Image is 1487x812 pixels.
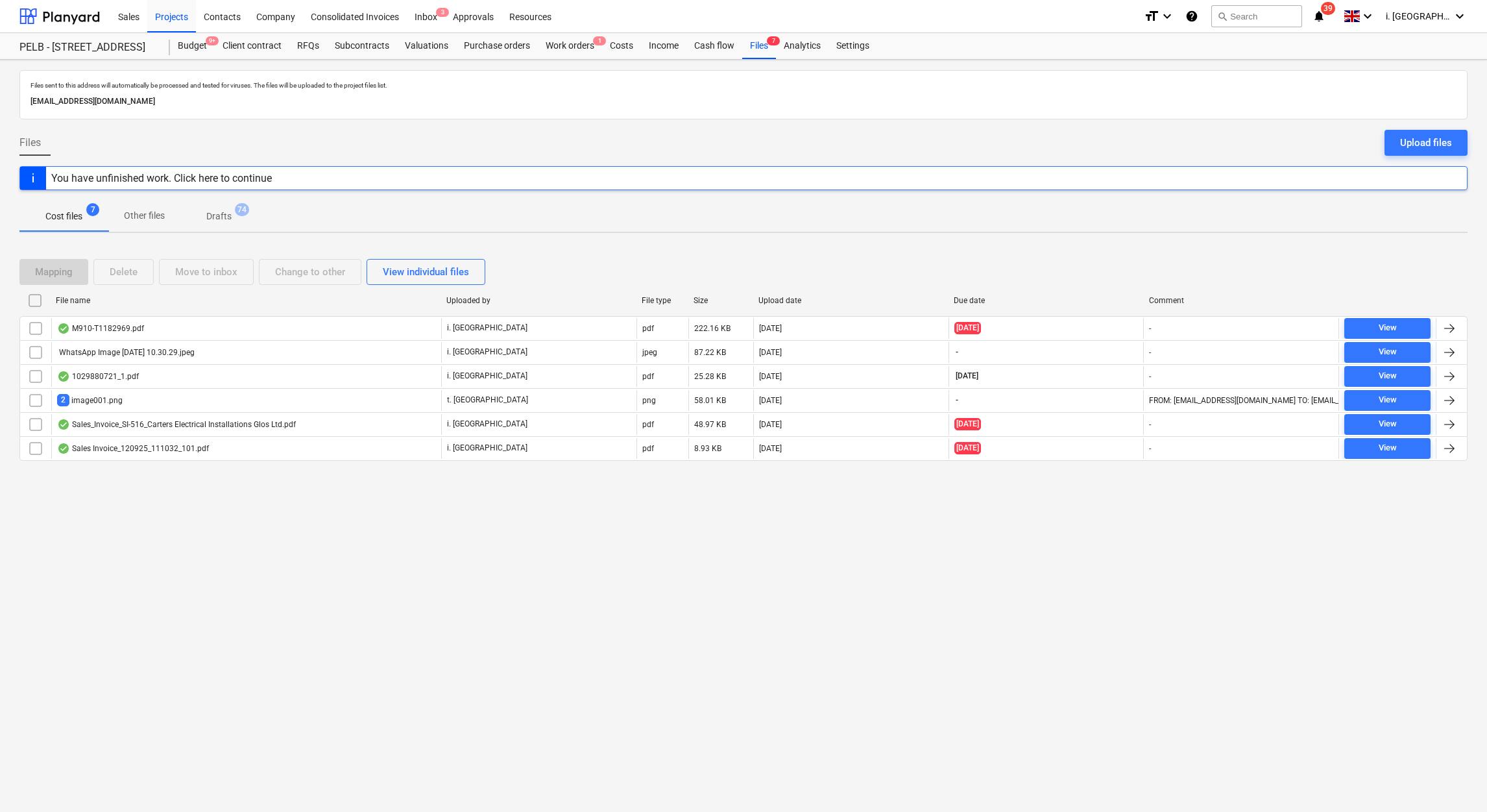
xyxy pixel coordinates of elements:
[538,33,602,59] div: Work orders
[1379,417,1397,432] div: View
[1379,321,1397,336] div: View
[124,209,165,223] p: Other files
[602,33,641,59] a: Costs
[1360,8,1375,24] i: keyboard_arrow_down
[694,444,721,453] div: 8.93 KB
[57,394,123,406] div: image001.png
[57,394,69,406] span: 2
[1344,438,1431,459] button: View
[759,348,782,357] div: [DATE]
[57,371,139,382] div: 1029880721_1.pdf
[642,296,683,305] div: File type
[86,203,99,216] span: 7
[1149,420,1151,429] div: -
[206,210,232,223] p: Drafts
[954,371,980,382] span: [DATE]
[694,396,726,405] div: 58.01 KB
[30,81,1457,90] p: Files sent to this address will automatically be processed and tested for viruses. The files will...
[447,443,527,454] p: i. [GEOGRAPHIC_DATA]
[1379,393,1397,408] div: View
[538,33,602,59] a: Work orders1
[1344,342,1431,363] button: View
[767,36,780,45] span: 7
[447,395,528,406] p: t. [GEOGRAPHIC_DATA]
[1344,318,1431,339] button: View
[57,323,70,334] div: OCR finished
[367,259,485,285] button: View individual files
[1379,345,1397,360] div: View
[30,95,1457,108] p: [EMAIL_ADDRESS][DOMAIN_NAME]
[759,396,782,405] div: [DATE]
[57,348,195,357] div: WhatsApp Image [DATE] 10.30.29.jpeg
[641,33,686,59] a: Income
[828,33,877,59] div: Settings
[759,324,782,333] div: [DATE]
[694,420,726,429] div: 48.97 KB
[1149,372,1151,381] div: -
[642,324,654,333] div: pdf
[694,296,748,305] div: Size
[57,419,70,430] div: OCR finished
[1400,134,1452,151] div: Upload files
[1149,296,1334,305] div: Comment
[742,33,776,59] a: Files7
[954,296,1139,305] div: Due date
[215,33,289,59] a: Client contract
[759,420,782,429] div: [DATE]
[759,372,782,381] div: [DATE]
[642,396,656,405] div: png
[170,33,215,59] div: Budget
[19,135,41,151] span: Files
[447,323,527,334] p: i. [GEOGRAPHIC_DATA]
[447,347,527,358] p: i. [GEOGRAPHIC_DATA]
[1217,11,1227,21] span: search
[758,296,943,305] div: Upload date
[327,33,397,59] a: Subcontracts
[954,442,981,454] span: [DATE]
[1452,8,1468,24] i: keyboard_arrow_down
[593,36,606,45] span: 1
[1144,8,1159,24] i: format_size
[1344,366,1431,387] button: View
[1384,130,1468,156] button: Upload files
[642,420,654,429] div: pdf
[57,371,70,382] div: OCR finished
[456,33,538,59] div: Purchase orders
[1149,324,1151,333] div: -
[759,444,782,453] div: [DATE]
[954,418,981,430] span: [DATE]
[1422,750,1487,812] iframe: Chat Widget
[1211,5,1302,27] button: Search
[1312,8,1325,24] i: notifications
[1386,11,1451,21] span: i. [GEOGRAPHIC_DATA]
[642,372,654,381] div: pdf
[436,8,449,17] span: 3
[954,347,960,358] span: -
[694,372,726,381] div: 25.28 KB
[686,33,742,59] a: Cash flow
[1344,414,1431,435] button: View
[57,419,296,430] div: Sales_Invoice_SI-516_Carters Electrical Installations Glos Ltd.pdf
[57,443,70,454] div: OCR finished
[1149,348,1151,357] div: -
[235,203,249,216] span: 74
[447,371,527,382] p: i. [GEOGRAPHIC_DATA]
[694,324,731,333] div: 222.16 KB
[1379,369,1397,384] div: View
[776,33,828,59] div: Analytics
[56,296,436,305] div: File name
[1149,444,1151,453] div: -
[289,33,327,59] a: RFQs
[57,323,144,334] div: M910-T1182969.pdf
[397,33,456,59] a: Valuations
[642,444,654,453] div: pdf
[51,172,272,184] div: You have unfinished work. Click here to continue
[954,395,960,406] span: -
[446,296,631,305] div: Uploaded by
[383,264,469,280] div: View individual files
[170,33,215,59] a: Budget9+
